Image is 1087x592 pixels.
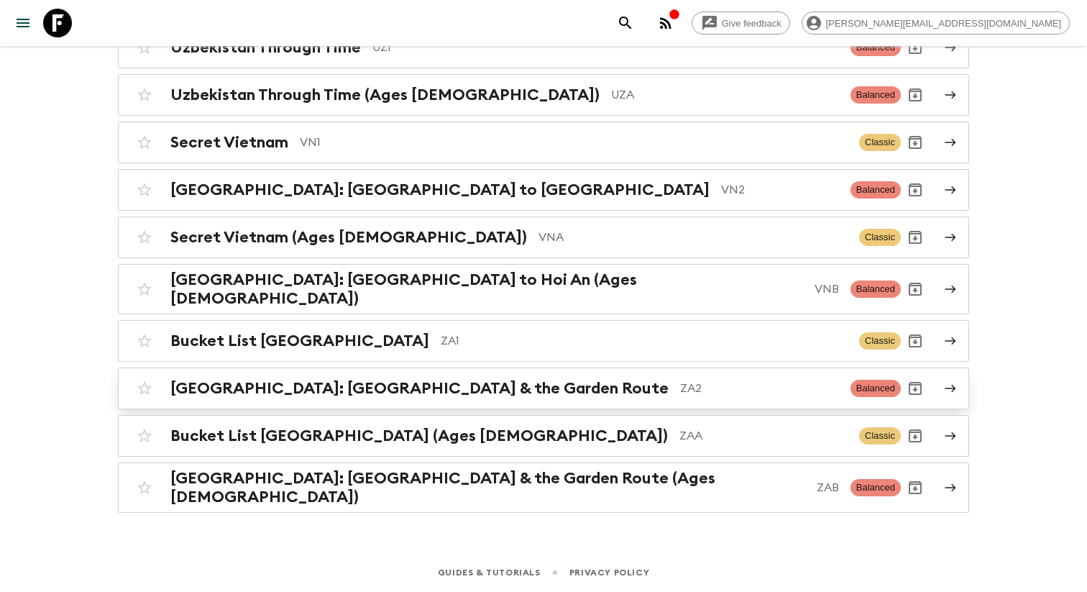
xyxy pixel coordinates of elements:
a: [GEOGRAPHIC_DATA]: [GEOGRAPHIC_DATA] to [GEOGRAPHIC_DATA]VN2BalancedArchive [118,169,969,211]
span: Balanced [850,181,901,199]
button: Archive [901,33,930,62]
button: Archive [901,473,930,502]
a: [GEOGRAPHIC_DATA]: [GEOGRAPHIC_DATA] to Hoi An (Ages [DEMOGRAPHIC_DATA])VNBBalancedArchive [118,264,969,314]
button: Archive [901,374,930,403]
button: Archive [901,176,930,204]
span: Classic [859,134,901,151]
button: Archive [901,223,930,252]
p: UZA [611,86,839,104]
h2: Secret Vietnam [170,133,288,152]
h2: [GEOGRAPHIC_DATA]: [GEOGRAPHIC_DATA] & the Garden Route (Ages [DEMOGRAPHIC_DATA]) [170,469,805,506]
h2: [GEOGRAPHIC_DATA]: [GEOGRAPHIC_DATA] to [GEOGRAPHIC_DATA] [170,181,710,199]
button: menu [9,9,37,37]
p: VN1 [300,134,848,151]
span: Balanced [850,380,901,397]
div: [PERSON_NAME][EMAIL_ADDRESS][DOMAIN_NAME] [802,12,1070,35]
span: Balanced [850,39,901,56]
p: UZ1 [372,39,839,56]
a: Secret VietnamVN1ClassicArchive [118,122,969,163]
h2: Uzbekistan Through Time [170,38,361,57]
span: Classic [859,229,901,246]
a: Uzbekistan Through Time (Ages [DEMOGRAPHIC_DATA])UZABalancedArchive [118,74,969,116]
button: Archive [901,275,930,304]
a: [GEOGRAPHIC_DATA]: [GEOGRAPHIC_DATA] & the Garden Route (Ages [DEMOGRAPHIC_DATA])ZABBalancedArchive [118,463,969,513]
span: Balanced [850,86,901,104]
a: Give feedback [692,12,790,35]
h2: [GEOGRAPHIC_DATA]: [GEOGRAPHIC_DATA] to Hoi An (Ages [DEMOGRAPHIC_DATA]) [170,270,803,308]
h2: Bucket List [GEOGRAPHIC_DATA] [170,332,429,350]
button: search adventures [611,9,640,37]
button: Archive [901,327,930,355]
h2: [GEOGRAPHIC_DATA]: [GEOGRAPHIC_DATA] & the Garden Route [170,379,669,398]
p: ZA2 [680,380,839,397]
h2: Secret Vietnam (Ages [DEMOGRAPHIC_DATA]) [170,228,527,247]
a: Bucket List [GEOGRAPHIC_DATA] (Ages [DEMOGRAPHIC_DATA])ZAAClassicArchive [118,415,969,457]
a: [GEOGRAPHIC_DATA]: [GEOGRAPHIC_DATA] & the Garden RouteZA2BalancedArchive [118,368,969,409]
p: VNA [538,229,848,246]
span: Balanced [850,479,901,496]
button: Archive [901,81,930,109]
p: ZAA [679,427,848,445]
span: Classic [859,332,901,350]
a: Guides & Tutorials [438,565,541,580]
span: [PERSON_NAME][EMAIL_ADDRESS][DOMAIN_NAME] [818,18,1069,29]
button: Archive [901,422,930,450]
p: VN2 [721,181,839,199]
h2: Uzbekistan Through Time (Ages [DEMOGRAPHIC_DATA]) [170,86,600,104]
a: Privacy Policy [569,565,649,580]
button: Archive [901,128,930,157]
span: Classic [859,427,901,445]
a: Secret Vietnam (Ages [DEMOGRAPHIC_DATA])VNAClassicArchive [118,217,969,258]
span: Balanced [850,281,901,298]
p: ZAB [817,479,839,496]
p: VNB [815,281,839,298]
p: ZA1 [441,332,848,350]
span: Give feedback [714,18,789,29]
h2: Bucket List [GEOGRAPHIC_DATA] (Ages [DEMOGRAPHIC_DATA]) [170,427,668,445]
a: Uzbekistan Through TimeUZ1BalancedArchive [118,27,969,68]
a: Bucket List [GEOGRAPHIC_DATA]ZA1ClassicArchive [118,320,969,362]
